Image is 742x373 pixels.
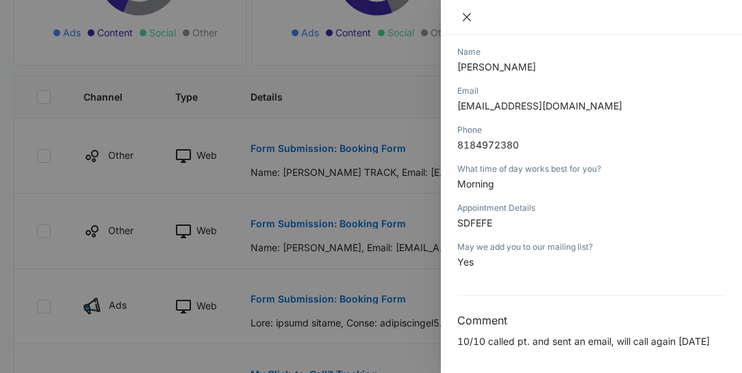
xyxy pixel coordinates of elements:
div: Email [457,85,726,97]
div: What time of day works best for you? [457,163,726,175]
div: Appointment Details [457,202,726,214]
div: Name [457,46,726,58]
button: Close [457,11,476,23]
span: close [461,12,472,23]
span: SDFEFE [457,217,492,229]
span: Morning [457,178,494,190]
span: 8184972380 [457,139,519,151]
span: [PERSON_NAME] [457,61,536,73]
div: May we add you to our mailing list? [457,241,726,253]
span: Yes [457,256,474,268]
div: Phone [457,124,726,136]
h3: Comment [457,312,726,329]
p: 10/10 called pt. and sent an email, will call again [DATE] [457,334,726,348]
span: [EMAIL_ADDRESS][DOMAIN_NAME] [457,100,622,112]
